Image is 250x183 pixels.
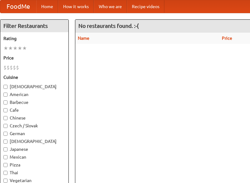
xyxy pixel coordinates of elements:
a: Name [78,36,89,41]
a: Price [222,36,232,41]
h5: Cuisine [3,74,65,80]
input: American [3,93,7,97]
a: How it works [58,0,94,13]
label: Barbecue [3,99,65,105]
label: Czech / Slovak [3,123,65,129]
ng-pluralize: No restaurants found. :-( [78,23,139,29]
li: $ [7,64,10,71]
input: Pizza [3,163,7,167]
label: [DEMOGRAPHIC_DATA] [3,138,65,145]
input: Czech / Slovak [3,124,7,128]
input: [DEMOGRAPHIC_DATA] [3,85,7,89]
li: ★ [3,45,8,52]
label: American [3,91,65,98]
li: ★ [22,45,27,52]
a: Recipe videos [127,0,164,13]
input: Japanese [3,147,7,151]
input: [DEMOGRAPHIC_DATA] [3,140,7,144]
a: Who we are [94,0,127,13]
a: FoodMe [0,0,36,13]
h4: Filter Restaurants [0,20,68,32]
h5: Price [3,55,65,61]
label: Cafe [3,107,65,113]
label: [DEMOGRAPHIC_DATA] [3,84,65,90]
input: Thai [3,171,7,175]
label: German [3,130,65,137]
input: Vegetarian [3,179,7,183]
label: Thai [3,170,65,176]
li: ★ [8,45,13,52]
label: Chinese [3,115,65,121]
input: Mexican [3,155,7,159]
input: Cafe [3,108,7,112]
input: Barbecue [3,100,7,104]
li: ★ [17,45,22,52]
li: $ [3,64,7,71]
input: Chinese [3,116,7,120]
label: Mexican [3,154,65,160]
li: $ [10,64,13,71]
label: Pizza [3,162,65,168]
li: $ [13,64,16,71]
li: $ [16,64,19,71]
h5: Rating [3,35,65,42]
label: Japanese [3,146,65,152]
a: Home [36,0,58,13]
input: German [3,132,7,136]
li: ★ [13,45,17,52]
